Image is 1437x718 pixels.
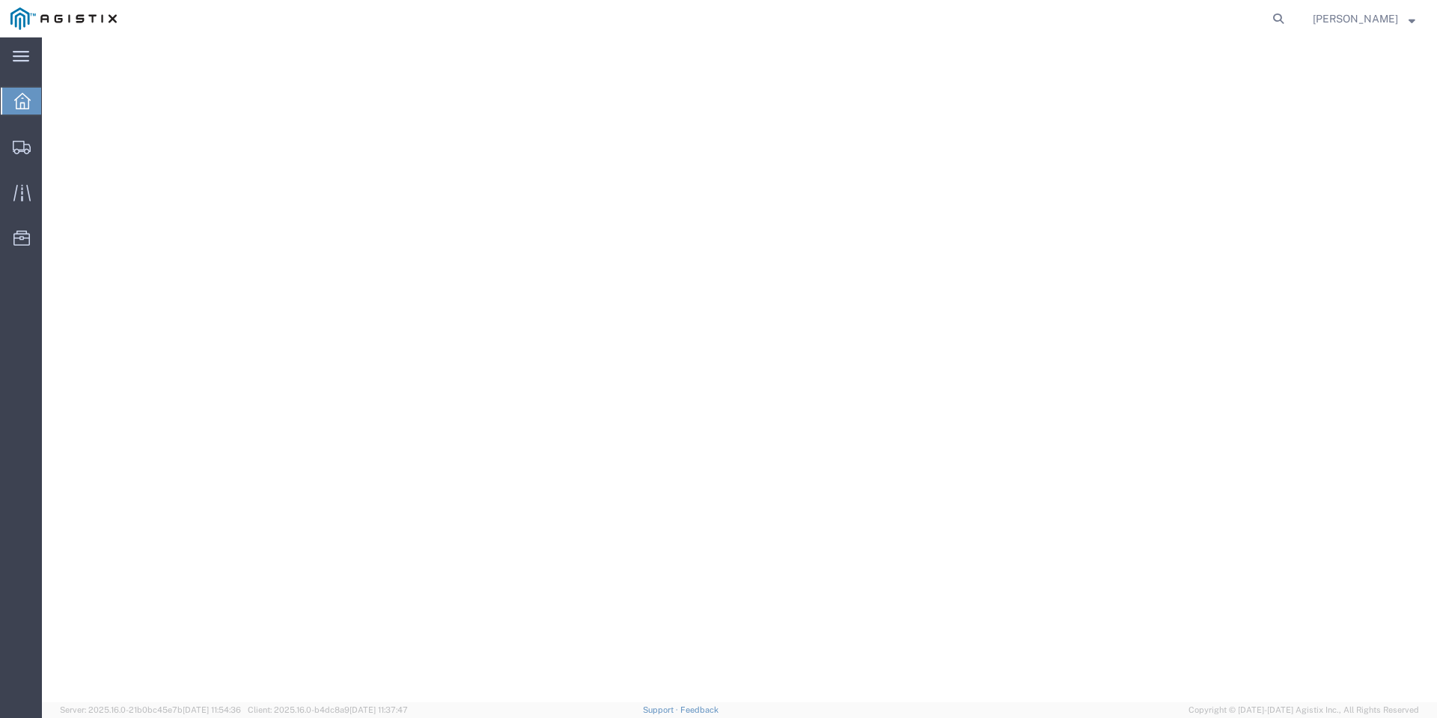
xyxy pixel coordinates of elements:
span: Client: 2025.16.0-b4dc8a9 [248,705,408,714]
span: Copyright © [DATE]-[DATE] Agistix Inc., All Rights Reserved [1189,704,1419,717]
span: [DATE] 11:37:47 [350,705,408,714]
a: Support [643,705,680,714]
iframe: FS Legacy Container [42,37,1437,702]
span: Server: 2025.16.0-21b0bc45e7b [60,705,241,714]
span: Tanner Gill [1313,10,1398,27]
a: Feedback [680,705,718,714]
img: logo [10,7,117,30]
button: [PERSON_NAME] [1312,10,1416,28]
span: [DATE] 11:54:36 [183,705,241,714]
